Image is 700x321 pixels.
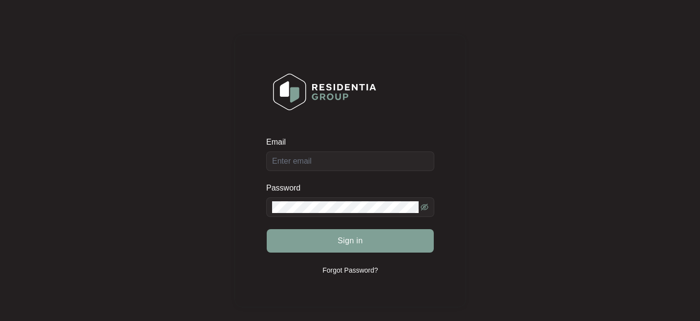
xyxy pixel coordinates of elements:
img: Login Logo [267,67,382,117]
input: Email [266,151,434,171]
input: Password [272,201,419,213]
button: Sign in [267,229,434,253]
label: Email [266,137,293,147]
label: Password [266,183,308,193]
span: Sign in [338,235,363,247]
span: eye-invisible [421,203,428,211]
p: Forgot Password? [322,265,378,275]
